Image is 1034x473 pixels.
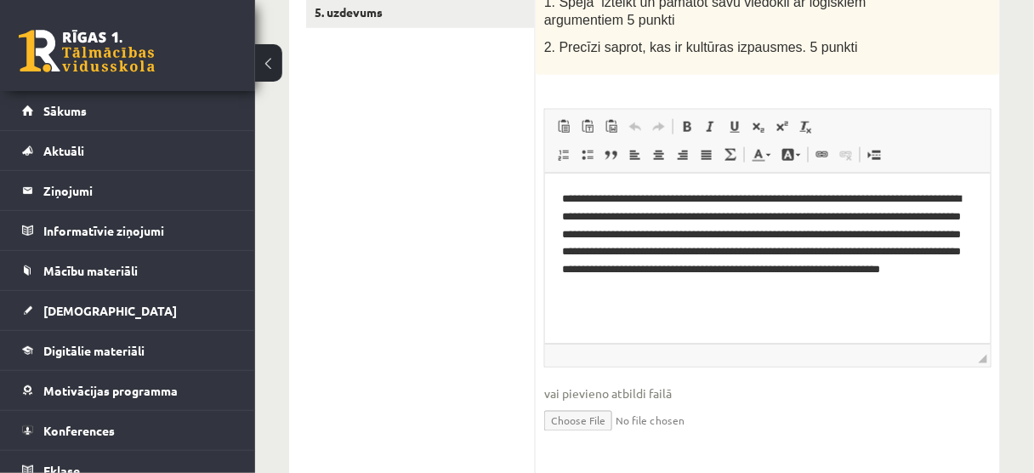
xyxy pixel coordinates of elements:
[22,91,234,130] a: Sākums
[723,116,747,138] a: Pasvītrojums (vadīšanas taustiņš+U)
[43,143,84,158] span: Aktuāli
[576,116,599,138] a: Ievietot kā vienkāršu tekstu (vadīšanas taustiņš+pārslēgšanas taustiņš+V)
[747,144,776,166] a: Teksta krāsa
[599,116,623,138] a: Ievietot no Worda
[623,144,647,166] a: Izlīdzināt pa kreisi
[43,423,115,438] span: Konferences
[43,263,138,278] span: Mācību materiāli
[794,116,818,138] a: Noņemt stilus
[43,343,145,358] span: Digitālie materiāli
[43,171,234,210] legend: Ziņojumi
[43,211,234,250] legend: Informatīvie ziņojumi
[671,144,695,166] a: Izlīdzināt pa labi
[22,211,234,250] a: Informatīvie ziņojumi
[544,40,858,54] span: 2. Precīzi saprot, kas ir kultūras izpausmes. 5 punkti
[776,144,806,166] a: Fona krāsa
[699,116,723,138] a: Slīpraksts (vadīšanas taustiņš+I)
[647,144,671,166] a: Centrēti
[834,144,858,166] a: Atsaistīt
[22,291,234,330] a: [DEMOGRAPHIC_DATA]
[599,144,623,166] a: Bloka citāts
[810,144,834,166] a: Saite (vadīšanas taustiņš+K)
[22,331,234,370] a: Digitālie materiāli
[22,171,234,210] a: Ziņojumi
[22,251,234,290] a: Mācību materiāli
[17,17,427,35] body: Bagātinātā teksta redaktors, wiswyg-editor-47024850272480-1757656811-442
[545,174,991,344] iframe: Bagātinātā teksta redaktors, wiswyg-editor-user-answer-47024918213440
[576,144,599,166] a: Ievietot/noņemt sarakstu ar aizzīmēm
[675,116,699,138] a: Treknraksts (vadīšanas taustiņš+B)
[552,116,576,138] a: Ielīmēt (vadīšanas taustiņš+V)
[22,411,234,450] a: Konferences
[22,131,234,170] a: Aktuāli
[719,144,742,166] a: Math
[43,383,178,398] span: Motivācijas programma
[695,144,719,166] a: Izlīdzināt malas
[43,303,177,318] span: [DEMOGRAPHIC_DATA]
[647,116,671,138] a: Atkārtot (vadīšanas taustiņš+Y)
[43,103,87,118] span: Sākums
[979,355,987,363] span: Mērogot
[19,30,155,72] a: Rīgas 1. Tālmācības vidusskola
[22,371,234,410] a: Motivācijas programma
[862,144,886,166] a: Ievietot lapas pārtraukumu drukai
[770,116,794,138] a: Augšraksts
[747,116,770,138] a: Apakšraksts
[623,116,647,138] a: Atcelt (vadīšanas taustiņš+Z)
[552,144,576,166] a: Ievietot/noņemt numurētu sarakstu
[544,385,991,402] span: vai pievieno atbildi failā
